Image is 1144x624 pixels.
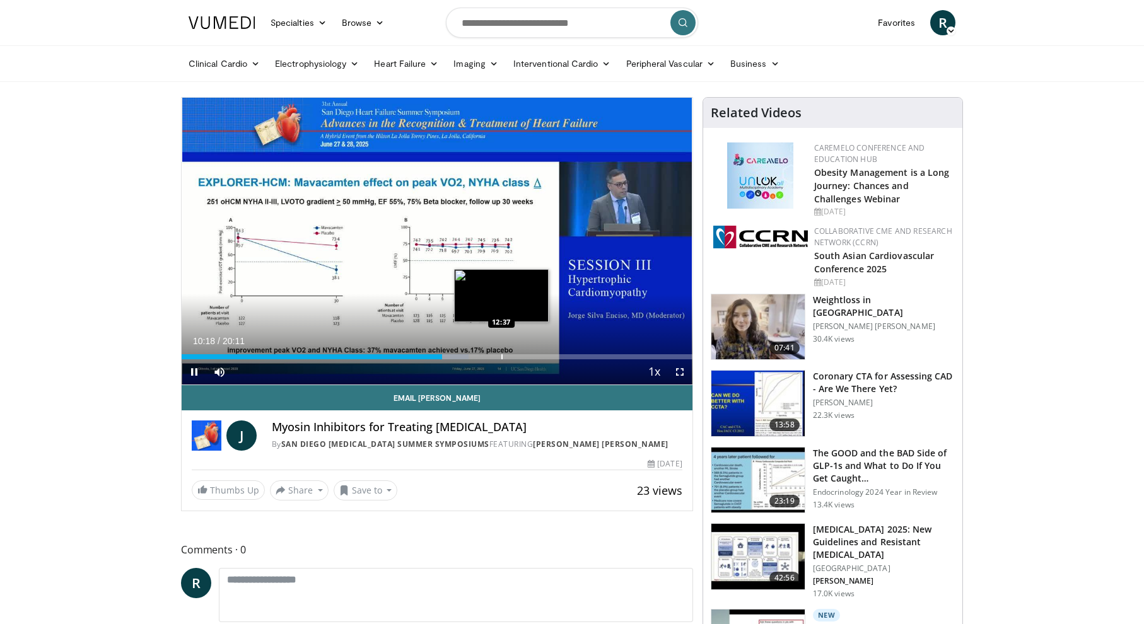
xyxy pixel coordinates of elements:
[182,385,692,410] a: Email [PERSON_NAME]
[207,359,232,384] button: Mute
[711,294,955,361] a: 07:41 Weightloss in [GEOGRAPHIC_DATA] [PERSON_NAME] [PERSON_NAME] 30.4K views
[930,10,955,35] a: R
[181,541,693,558] span: Comments 0
[193,336,215,346] span: 10:18
[711,370,955,437] a: 13:58 Coronary CTA for Assessing CAD - Are We There Yet? [PERSON_NAME] 22.3K views
[769,419,800,431] span: 13:58
[813,334,855,344] p: 30.4K views
[769,572,800,584] span: 42:56
[192,480,265,500] a: Thumbs Up
[769,342,800,354] span: 07:41
[334,480,398,500] button: Save to
[813,609,841,621] p: New
[711,448,805,513] img: 756cb5e3-da60-49d4-af2c-51c334342588.150x105_q85_crop-smart_upscale.jpg
[270,480,329,500] button: Share
[366,51,446,76] a: Heart Failure
[813,294,955,319] h3: Weightloss in [GEOGRAPHIC_DATA]
[182,354,692,359] div: Progress Bar
[713,226,808,248] img: a04ee3ba-8487-4636-b0fb-5e8d268f3737.png.150x105_q85_autocrop_double_scale_upscale_version-0.2.png
[189,16,255,29] img: VuMedi Logo
[723,51,787,76] a: Business
[814,142,925,165] a: CaReMeLO Conference and Education Hub
[711,294,805,360] img: 9983fed1-7565-45be-8934-aef1103ce6e2.150x105_q85_crop-smart_upscale.jpg
[813,500,855,510] p: 13.4K views
[218,336,220,346] span: /
[648,458,682,470] div: [DATE]
[181,568,211,598] a: R
[533,439,668,449] a: [PERSON_NAME] [PERSON_NAME]
[223,336,245,346] span: 20:11
[727,142,793,209] img: 45df64a9-a6de-482c-8a90-ada250f7980c.png.150x105_q85_autocrop_double_scale_upscale_version-0.2.jpg
[272,439,682,450] div: By FEATURING
[454,269,549,322] img: image.jpeg
[192,420,221,451] img: San Diego Heart Failure Summer Symposiums
[813,523,955,561] h3: [MEDICAL_DATA] 2025: New Guidelines and Resistant [MEDICAL_DATA]
[711,523,955,599] a: 42:56 [MEDICAL_DATA] 2025: New Guidelines and Resistant [MEDICAL_DATA] [GEOGRAPHIC_DATA] [PERSON_...
[711,105,802,120] h4: Related Videos
[281,439,489,449] a: San Diego [MEDICAL_DATA] Summer Symposiums
[263,10,334,35] a: Specialties
[711,524,805,589] img: 280bcb39-0f4e-42eb-9c44-b41b9262a277.150x105_q85_crop-smart_upscale.jpg
[814,250,935,275] a: South Asian Cardiovascular Conference 2025
[813,563,955,574] p: [GEOGRAPHIC_DATA]
[813,576,955,586] p: [PERSON_NAME]
[813,398,955,408] p: [PERSON_NAME]
[667,359,692,384] button: Fullscreen
[870,10,923,35] a: Favorites
[637,483,682,498] span: 23 views
[642,359,667,384] button: Playback Rate
[267,51,366,76] a: Electrophysiology
[813,447,955,485] h3: The GOOD and the BAD Side of GLP-1s and What to Do If You Get Caught…
[711,447,955,514] a: 23:19 The GOOD and the BAD Side of GLP-1s and What to Do If You Get Caught… Endocrinology 2024 Ye...
[813,589,855,599] p: 17.0K views
[272,420,682,434] h4: Myosin Inhibitors for Treating [MEDICAL_DATA]
[813,321,955,332] p: [PERSON_NAME] [PERSON_NAME]
[814,277,952,288] div: [DATE]
[813,410,855,420] p: 22.3K views
[619,51,723,76] a: Peripheral Vascular
[181,51,267,76] a: Clinical Cardio
[446,51,506,76] a: Imaging
[814,226,952,248] a: Collaborative CME and Research Network (CCRN)
[446,8,698,38] input: Search topics, interventions
[711,371,805,436] img: 34b2b9a4-89e5-4b8c-b553-8a638b61a706.150x105_q85_crop-smart_upscale.jpg
[814,206,952,217] div: [DATE]
[226,420,257,451] a: J
[813,487,955,497] p: Endocrinology 2024 Year in Review
[334,10,392,35] a: Browse
[182,359,207,384] button: Pause
[814,166,950,205] a: Obesity Management is a Long Journey: Chances and Challenges Webinar
[182,98,692,385] video-js: Video Player
[769,495,800,507] span: 23:19
[506,51,619,76] a: Interventional Cardio
[813,370,955,395] h3: Coronary CTA for Assessing CAD - Are We There Yet?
